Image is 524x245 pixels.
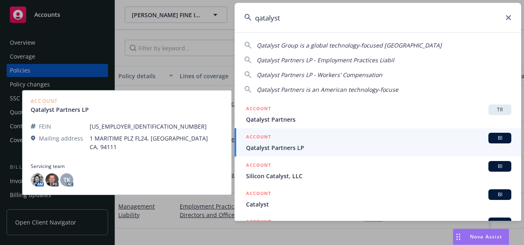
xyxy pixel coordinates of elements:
span: Qatalyst Partners LP - Employment Practices Liabil [257,56,394,64]
button: Nova Assist [453,229,509,245]
span: Qatalyst Partners [246,115,511,124]
span: Qatalyst Partners LP - Workers' Compensation [257,71,382,79]
a: ACCOUNTBISilicon Catalyst, LLC [235,157,521,185]
span: Qatalyst Partners LP [246,143,511,152]
span: Catalyst [246,200,511,209]
h5: ACCOUNT [246,133,271,143]
a: ACCOUNTBICatalyst [235,185,521,213]
span: Qatalyst Group is a global technology-focused [GEOGRAPHIC_DATA] [257,41,442,49]
span: Nova Assist [470,233,502,240]
span: BI [492,219,508,227]
span: TR [492,106,508,113]
span: Qatalyst Partners is an American technology-focuse [257,86,398,93]
a: ACCOUNTBI [235,213,521,241]
h5: ACCOUNT [246,104,271,114]
input: Search... [235,3,521,32]
span: BI [492,191,508,198]
a: ACCOUNTBIQatalyst Partners LP [235,128,521,157]
span: BI [492,163,508,170]
span: Silicon Catalyst, LLC [246,172,511,180]
h5: ACCOUNT [246,161,271,171]
h5: ACCOUNT [246,189,271,199]
span: BI [492,134,508,142]
h5: ACCOUNT [246,218,271,227]
a: ACCOUNTTRQatalyst Partners [235,100,521,128]
div: Drag to move [453,229,463,245]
